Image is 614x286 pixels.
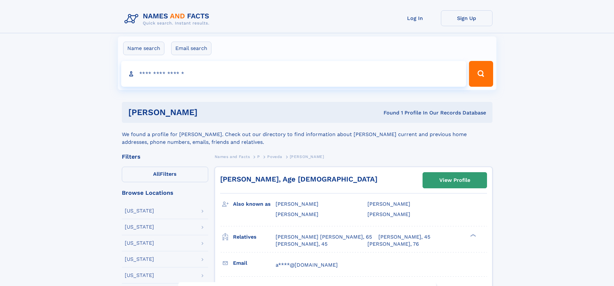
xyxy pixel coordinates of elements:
[233,199,276,210] h3: Also known as
[153,171,160,177] span: All
[290,109,486,116] div: Found 1 Profile In Our Records Database
[367,241,419,248] a: [PERSON_NAME], 76
[441,10,492,26] a: Sign Up
[122,190,208,196] div: Browse Locations
[290,154,324,159] span: [PERSON_NAME]
[122,123,492,146] div: We found a profile for [PERSON_NAME]. Check out our directory to find information about [PERSON_N...
[423,173,487,188] a: View Profile
[276,233,372,241] a: [PERSON_NAME] [PERSON_NAME], 65
[122,154,208,160] div: Filters
[125,224,154,230] div: [US_STATE]
[469,61,493,87] button: Search Button
[267,154,282,159] span: Poveda
[121,61,466,87] input: search input
[469,233,476,237] div: ❯
[233,232,276,242] h3: Relatives
[220,175,377,183] a: [PERSON_NAME], Age [DEMOGRAPHIC_DATA]
[367,201,410,207] span: [PERSON_NAME]
[125,257,154,262] div: [US_STATE]
[276,241,327,248] a: [PERSON_NAME], 45
[378,233,430,241] a: [PERSON_NAME], 45
[276,211,318,217] span: [PERSON_NAME]
[128,108,291,116] h1: [PERSON_NAME]
[215,153,250,161] a: Names and Facts
[257,154,260,159] span: P
[233,258,276,269] h3: Email
[389,10,441,26] a: Log In
[125,273,154,278] div: [US_STATE]
[171,42,211,55] label: Email search
[122,10,215,28] img: Logo Names and Facts
[122,167,208,182] label: Filters
[267,153,282,161] a: Poveda
[257,153,260,161] a: P
[439,173,470,188] div: View Profile
[276,201,318,207] span: [PERSON_NAME]
[125,208,154,213] div: [US_STATE]
[125,241,154,246] div: [US_STATE]
[123,42,164,55] label: Name search
[367,211,410,217] span: [PERSON_NAME]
